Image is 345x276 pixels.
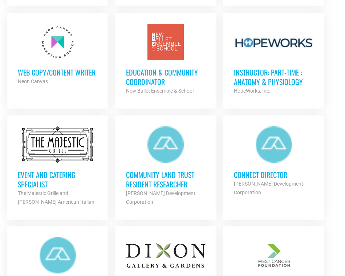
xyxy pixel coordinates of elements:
[234,68,313,86] h3: Instructor: Part-Time : Anatomy & Physiology
[234,88,271,94] strong: HopeWorks, Inc.
[126,190,195,205] strong: [PERSON_NAME] Development Corporation
[234,181,303,195] strong: [PERSON_NAME] Development Corporation
[223,115,324,208] a: Connect Director [PERSON_NAME] Development Corporation
[115,13,216,106] a: Education & Community Coordinator New Ballet Ensemble & School
[115,115,216,217] a: Community Land Trust Resident Researcher [PERSON_NAME] Development Corporation
[18,68,97,77] h3: Web Copy/Content Writer
[126,68,206,86] h3: Education & Community Coordinator
[126,88,194,94] strong: New Ballet Ensemble & School
[18,170,97,189] h3: Event and Catering Specialist
[18,78,48,84] strong: Neon Canvas
[18,190,94,205] strong: The Majestic Grille and [PERSON_NAME] American Italian
[223,13,324,106] a: Instructor: Part-Time : Anatomy & Physiology HopeWorks, Inc.
[7,115,108,217] a: Event and Catering Specialist The Majestic Grille and [PERSON_NAME] American Italian
[7,13,108,97] a: Web Copy/Content Writer Neon Canvas
[126,170,206,189] h3: Community Land Trust Resident Researcher
[234,170,313,179] h3: Connect Director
